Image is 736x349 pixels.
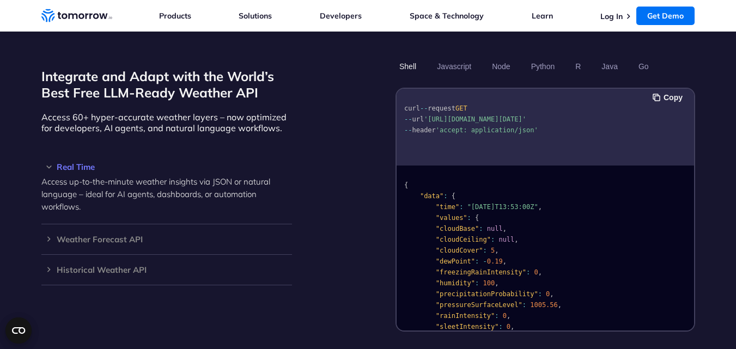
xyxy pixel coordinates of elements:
[435,323,498,330] span: "sleetIntensity"
[526,268,530,276] span: :
[483,279,495,287] span: 100
[41,112,292,133] p: Access 60+ hyper-accurate weather layers – now optimized for developers, AI agents, and natural l...
[506,312,510,320] span: ,
[490,247,494,254] span: 5
[538,290,542,298] span: :
[479,225,483,232] span: :
[600,11,623,21] a: Log In
[412,115,424,123] span: url
[495,312,498,320] span: :
[435,268,526,276] span: "freezingRainIntensity"
[455,105,467,112] span: GET
[41,8,112,24] a: Home link
[467,203,538,211] span: "[DATE]T13:53:00Z"
[410,11,484,21] a: Space & Technology
[538,203,542,211] span: ,
[435,236,490,243] span: "cloudCeiling"
[159,11,191,21] a: Products
[488,57,514,76] button: Node
[404,115,412,123] span: --
[502,312,506,320] span: 0
[636,7,695,25] a: Get Demo
[435,247,483,254] span: "cloudCover"
[522,301,526,309] span: :
[598,57,622,76] button: Java
[486,225,502,232] span: null
[435,290,538,298] span: "precipitationProbability"
[435,126,538,134] span: 'accept: application/json'
[435,312,494,320] span: "rainIntensity"
[435,225,478,232] span: "cloudBase"
[510,323,514,330] span: ,
[546,290,550,298] span: 0
[435,279,475,287] span: "humidity"
[435,203,459,211] span: "time"
[534,268,538,276] span: 0
[498,236,514,243] span: null
[530,301,558,309] span: 1005.56
[495,247,498,254] span: ,
[459,203,463,211] span: :
[404,181,408,189] span: {
[495,279,498,287] span: ,
[475,258,479,265] span: :
[502,258,506,265] span: ,
[41,68,292,101] h2: Integrate and Adapt with the World’s Best Free LLM-Ready Weather API
[483,247,486,254] span: :
[483,258,486,265] span: -
[435,301,522,309] span: "pressureSurfaceLevel"
[490,236,494,243] span: :
[396,57,420,76] button: Shell
[424,115,526,123] span: '[URL][DOMAIN_NAME][DATE]'
[419,192,443,200] span: "data"
[451,192,455,200] span: {
[550,290,553,298] span: ,
[467,214,471,222] span: :
[412,126,435,134] span: header
[41,266,292,274] h3: Historical Weather API
[557,301,561,309] span: ,
[443,192,447,200] span: :
[653,91,686,103] button: Copy
[41,163,292,171] h3: Real Time
[571,57,585,76] button: R
[532,11,553,21] a: Learn
[527,57,558,76] button: Python
[433,57,475,76] button: Javascript
[475,279,479,287] span: :
[486,258,502,265] span: 0.19
[502,225,506,232] span: ,
[435,258,475,265] span: "dewPoint"
[404,126,412,134] span: --
[506,323,510,330] span: 0
[435,214,467,222] span: "values"
[41,175,292,213] p: Access up-to-the-minute weather insights via JSON or natural language – ideal for AI agents, dash...
[239,11,272,21] a: Solutions
[498,323,502,330] span: :
[320,11,362,21] a: Developers
[5,317,32,344] button: Open CMP widget
[475,214,479,222] span: {
[404,105,420,112] span: curl
[428,105,455,112] span: request
[514,236,518,243] span: ,
[41,235,292,243] h3: Weather Forecast API
[419,105,427,112] span: --
[634,57,652,76] button: Go
[538,268,542,276] span: ,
